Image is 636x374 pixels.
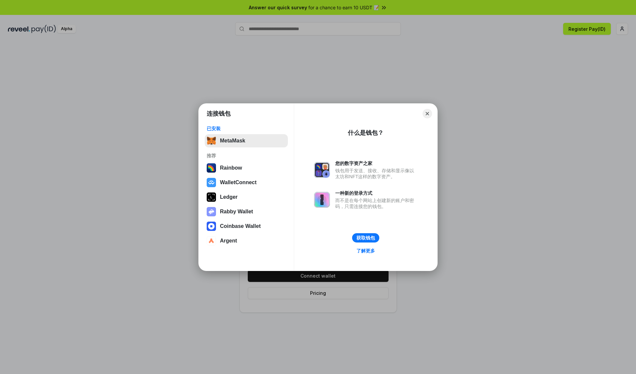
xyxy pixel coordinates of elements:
[335,160,417,166] div: 您的数字资产之家
[220,180,257,186] div: WalletConnect
[205,190,288,204] button: Ledger
[335,190,417,196] div: 一种新的登录方式
[220,223,261,229] div: Coinbase Wallet
[205,176,288,189] button: WalletConnect
[423,109,432,118] button: Close
[356,235,375,241] div: 获取钱包
[220,194,238,200] div: Ledger
[220,165,242,171] div: Rainbow
[335,197,417,209] div: 而不是在每个网站上创建新的账户和密码，只需连接您的钱包。
[348,129,384,137] div: 什么是钱包？
[207,136,216,145] img: svg+xml,%3Csvg%20fill%3D%22none%22%20height%3D%2233%22%20viewBox%3D%220%200%2035%2033%22%20width%...
[207,192,216,202] img: svg+xml,%3Csvg%20xmlns%3D%22http%3A%2F%2Fwww.w3.org%2F2000%2Fsvg%22%20width%3D%2228%22%20height%3...
[205,234,288,247] button: Argent
[352,246,379,255] a: 了解更多
[314,192,330,208] img: svg+xml,%3Csvg%20xmlns%3D%22http%3A%2F%2Fwww.w3.org%2F2000%2Fsvg%22%20fill%3D%22none%22%20viewBox...
[220,138,245,144] div: MetaMask
[220,209,253,215] div: Rabby Wallet
[314,162,330,178] img: svg+xml,%3Csvg%20xmlns%3D%22http%3A%2F%2Fwww.w3.org%2F2000%2Fsvg%22%20fill%3D%22none%22%20viewBox...
[205,161,288,175] button: Rainbow
[205,205,288,218] button: Rabby Wallet
[207,178,216,187] img: svg+xml,%3Csvg%20width%3D%2228%22%20height%3D%2228%22%20viewBox%3D%220%200%2028%2028%22%20fill%3D...
[207,236,216,245] img: svg+xml,%3Csvg%20width%3D%2228%22%20height%3D%2228%22%20viewBox%3D%220%200%2028%2028%22%20fill%3D...
[207,163,216,173] img: svg+xml,%3Csvg%20width%3D%22120%22%20height%3D%22120%22%20viewBox%3D%220%200%20120%20120%22%20fil...
[220,238,237,244] div: Argent
[352,233,379,242] button: 获取钱包
[207,153,286,159] div: 推荐
[207,207,216,216] img: svg+xml,%3Csvg%20xmlns%3D%22http%3A%2F%2Fwww.w3.org%2F2000%2Fsvg%22%20fill%3D%22none%22%20viewBox...
[335,168,417,180] div: 钱包用于发送、接收、存储和显示像以太坊和NFT这样的数字资产。
[207,222,216,231] img: svg+xml,%3Csvg%20width%3D%2228%22%20height%3D%2228%22%20viewBox%3D%220%200%2028%2028%22%20fill%3D...
[356,248,375,254] div: 了解更多
[207,110,231,118] h1: 连接钱包
[205,134,288,147] button: MetaMask
[207,126,286,132] div: 已安装
[205,220,288,233] button: Coinbase Wallet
